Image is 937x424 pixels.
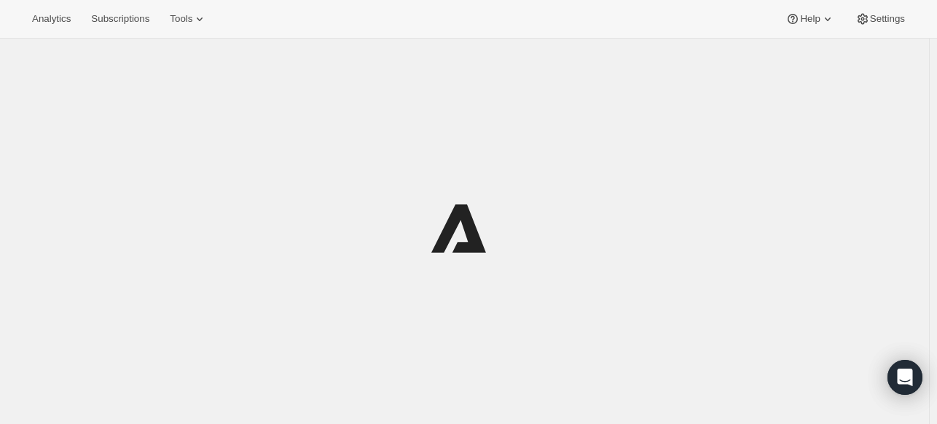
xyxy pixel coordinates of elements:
span: Help [800,13,820,25]
span: Settings [870,13,905,25]
span: Subscriptions [91,13,149,25]
div: Open Intercom Messenger [887,360,922,395]
button: Subscriptions [82,9,158,29]
button: Help [777,9,843,29]
button: Settings [847,9,914,29]
button: Tools [161,9,216,29]
span: Tools [170,13,192,25]
button: Analytics [23,9,79,29]
span: Analytics [32,13,71,25]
